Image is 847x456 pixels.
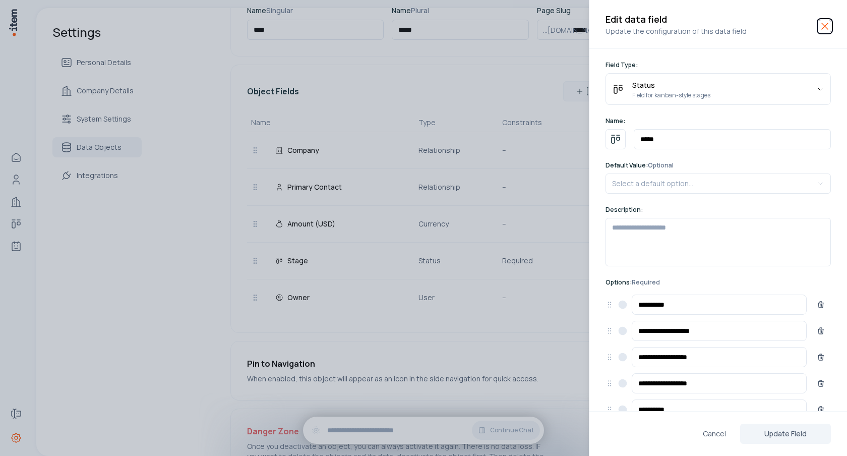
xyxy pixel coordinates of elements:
button: Update Field [740,424,831,444]
h2: Edit data field [606,12,831,26]
span: Optional [648,161,674,169]
p: Default Value: [606,161,831,169]
span: Required [632,278,660,287]
p: Field Type: [606,61,831,69]
button: Cancel [695,424,734,444]
p: Update the configuration of this data field [606,26,831,36]
p: Name: [606,117,831,125]
p: Options: [606,278,660,287]
p: Description: [606,206,831,214]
